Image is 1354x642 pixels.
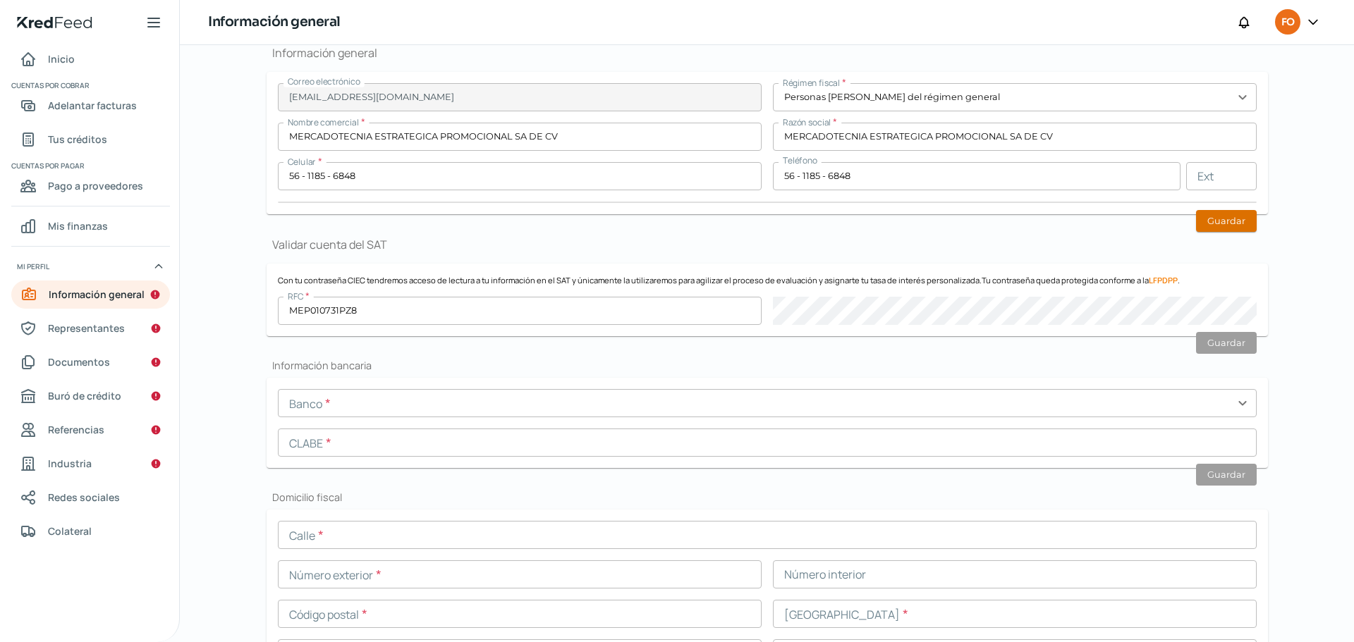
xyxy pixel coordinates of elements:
span: Documentos [48,353,110,371]
span: Tus créditos [48,130,107,148]
h2: Domicilio fiscal [267,490,1268,504]
span: Razón social [783,116,831,128]
a: Información general [11,280,170,309]
span: Inicio [48,50,75,68]
a: Mis finanzas [11,212,170,240]
h2: Información bancaria [267,359,1268,372]
a: Referencias [11,416,170,444]
span: Mis finanzas [48,217,108,235]
a: Redes sociales [11,483,170,512]
span: Adelantar facturas [48,97,137,114]
span: Referencias [48,421,104,438]
span: Celular [288,156,316,168]
span: Colateral [48,522,92,540]
span: RFC [288,290,303,302]
a: Buró de crédito [11,382,170,410]
button: Guardar [1196,464,1257,486]
span: FO [1281,14,1294,31]
a: Representantes [11,314,170,342]
h1: Información general [267,45,1268,61]
span: Teléfono [783,154,817,166]
a: Documentos [11,348,170,376]
h1: Validar cuenta del SAT [267,237,1268,252]
a: Colateral [11,517,170,545]
span: Régimen fiscal [783,77,840,89]
span: Industria [48,455,92,472]
span: Correo electrónico [288,75,360,87]
a: Adelantar facturas [11,92,170,120]
span: Pago a proveedores [48,177,143,195]
span: Redes sociales [48,488,120,506]
a: Pago a proveedores [11,172,170,200]
span: Cuentas por cobrar [11,79,168,92]
span: Representantes [48,319,125,337]
button: Guardar [1196,210,1257,232]
a: Tus créditos [11,125,170,154]
a: Industria [11,450,170,478]
span: Buró de crédito [48,387,121,405]
a: LFPDPP [1149,275,1178,285]
span: Nombre comercial [288,116,359,128]
h1: Información general [208,12,341,32]
a: Inicio [11,45,170,73]
span: Información general [49,285,145,303]
p: Con tu contraseña CIEC tendremos acceso de lectura a tu información en el SAT y únicamente la uti... [278,275,1257,285]
span: Mi perfil [17,260,49,273]
button: Guardar [1196,332,1257,354]
span: Cuentas por pagar [11,159,168,172]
